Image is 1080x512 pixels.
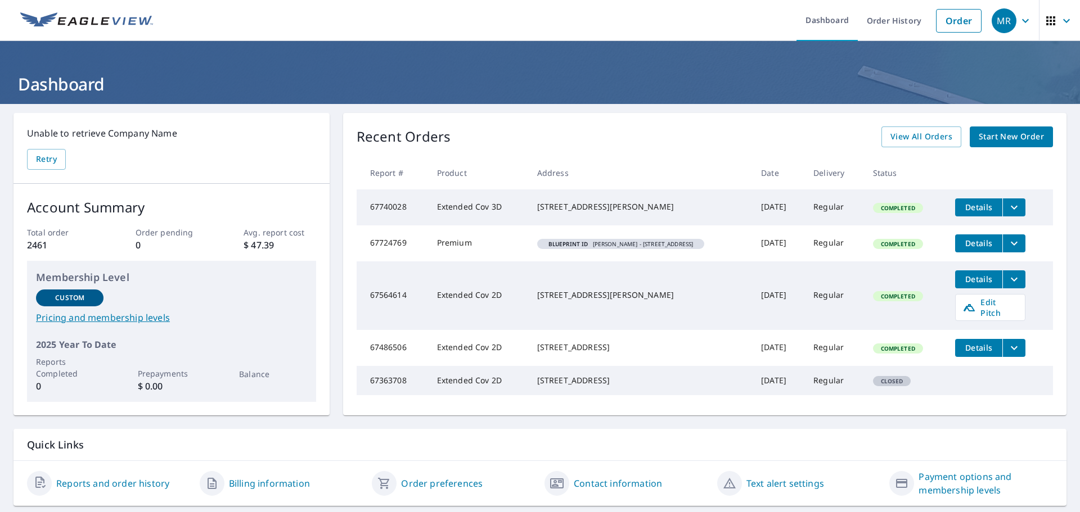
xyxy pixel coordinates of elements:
button: detailsBtn-67740028 [955,198,1002,216]
td: Regular [804,261,863,330]
span: Closed [874,377,910,385]
td: [DATE] [752,330,804,366]
p: Reports Completed [36,356,103,379]
td: [DATE] [752,261,804,330]
a: Text alert settings [746,477,824,490]
td: 67724769 [357,225,428,261]
span: [PERSON_NAME] - [STREET_ADDRESS] [542,241,700,247]
a: Pricing and membership levels [36,311,307,324]
span: Start New Order [979,130,1044,144]
button: detailsBtn-67486506 [955,339,1002,357]
span: View All Orders [890,130,952,144]
p: Quick Links [27,438,1053,452]
th: Address [528,156,752,189]
td: 67564614 [357,261,428,330]
th: Product [428,156,528,189]
button: filesDropdownBtn-67564614 [1002,270,1025,288]
button: Retry [27,149,66,170]
a: Start New Order [970,126,1053,147]
a: Order preferences [401,477,483,490]
div: [STREET_ADDRESS] [537,375,743,386]
span: Details [962,342,996,353]
a: Billing information [229,477,310,490]
p: 0 [36,379,103,393]
span: Completed [874,204,922,212]
td: 67363708 [357,366,428,395]
div: [STREET_ADDRESS] [537,342,743,353]
td: Extended Cov 2D [428,366,528,395]
p: Account Summary [27,197,316,218]
button: filesDropdownBtn-67724769 [1002,234,1025,252]
th: Status [864,156,947,189]
th: Delivery [804,156,863,189]
p: Unable to retrieve Company Name [27,126,316,140]
div: MR [992,8,1016,33]
p: $ 47.39 [244,238,316,252]
p: 2461 [27,238,99,252]
span: Completed [874,240,922,248]
button: detailsBtn-67564614 [955,270,1002,288]
td: 67740028 [357,189,428,225]
span: Completed [874,292,922,300]
span: Retry [36,152,57,166]
td: Regular [804,189,863,225]
td: Regular [804,330,863,366]
h1: Dashboard [13,73,1066,96]
p: Order pending [136,226,208,238]
td: Premium [428,225,528,261]
p: Membership Level [36,270,307,285]
div: [STREET_ADDRESS][PERSON_NAME] [537,201,743,212]
td: [DATE] [752,189,804,225]
td: 67486506 [357,330,428,366]
button: detailsBtn-67724769 [955,234,1002,252]
em: Blueprint ID [548,241,588,247]
a: Edit Pitch [955,294,1025,321]
a: Payment options and membership levels [919,470,1053,497]
img: EV Logo [20,12,153,29]
p: Total order [27,226,99,238]
span: Details [962,274,996,284]
a: Contact information [574,477,662,490]
p: Prepayments [138,368,205,379]
td: [DATE] [752,225,804,261]
a: Reports and order history [56,477,169,490]
p: 2025 Year To Date [36,338,307,351]
span: Edit Pitch [962,297,1018,318]
a: Order [936,9,982,33]
p: Recent Orders [357,126,451,147]
td: Regular [804,225,863,261]
span: Details [962,202,996,212]
p: Balance [239,368,307,380]
td: [DATE] [752,366,804,395]
td: Extended Cov 3D [428,189,528,225]
span: Details [962,238,996,248]
p: Custom [55,293,84,303]
button: filesDropdownBtn-67486506 [1002,339,1025,357]
p: $ 0.00 [138,379,205,393]
td: Extended Cov 2D [428,261,528,330]
p: 0 [136,238,208,252]
div: [STREET_ADDRESS][PERSON_NAME] [537,289,743,301]
td: Extended Cov 2D [428,330,528,366]
th: Date [752,156,804,189]
th: Report # [357,156,428,189]
td: Regular [804,366,863,395]
span: Completed [874,345,922,352]
a: View All Orders [881,126,961,147]
button: filesDropdownBtn-67740028 [1002,198,1025,216]
p: Avg. report cost [244,226,316,238]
